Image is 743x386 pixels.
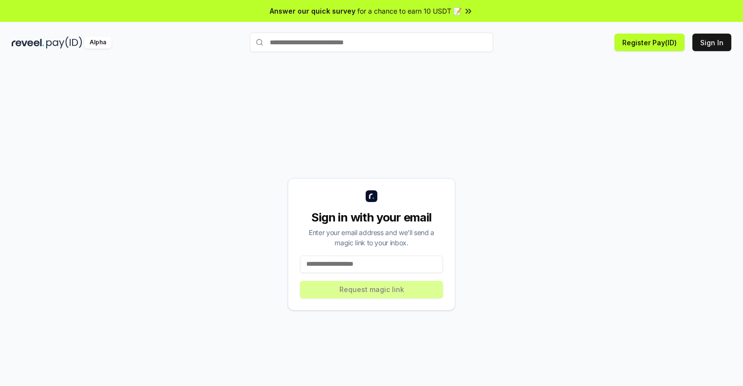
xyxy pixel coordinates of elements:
span: Answer our quick survey [270,6,355,16]
div: Alpha [84,37,111,49]
div: Enter your email address and we’ll send a magic link to your inbox. [300,227,443,248]
div: Sign in with your email [300,210,443,225]
button: Register Pay(ID) [614,34,685,51]
button: Sign In [692,34,731,51]
img: reveel_dark [12,37,44,49]
span: for a chance to earn 10 USDT 📝 [357,6,462,16]
img: pay_id [46,37,82,49]
img: logo_small [366,190,377,202]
